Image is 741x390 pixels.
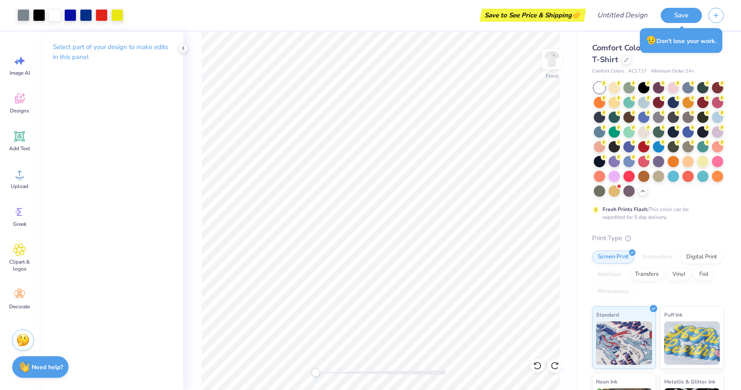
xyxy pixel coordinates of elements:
[9,303,30,310] span: Decorate
[629,268,664,281] div: Transfers
[572,10,581,20] span: 👉
[11,183,28,190] span: Upload
[592,43,721,65] span: Comfort Colors Adult Heavyweight T-Shirt
[603,205,709,221] div: This color can be expedited for 5 day delivery.
[32,363,63,371] strong: Need help?
[592,285,634,298] div: Rhinestones
[13,221,26,228] span: Greek
[53,42,169,62] p: Select part of your design to make edits in this panel
[9,145,30,152] span: Add Text
[664,377,715,386] span: Metallic & Glitter Ink
[590,7,654,24] input: Untitled Design
[629,68,647,75] span: # C1717
[664,321,720,365] img: Puff Ink
[681,251,723,264] div: Digital Print
[311,368,320,377] div: Accessibility label
[482,9,584,22] div: Save to See Price & Shipping
[667,268,691,281] div: Vinyl
[646,35,656,46] span: 😥
[637,251,678,264] div: Embroidery
[596,310,619,319] span: Standard
[596,321,652,365] img: Standard
[10,107,29,114] span: Designs
[603,206,649,213] strong: Fresh Prints Flash:
[640,28,722,53] div: Don’t lose your work.
[592,68,624,75] span: Comfort Colors
[546,72,558,80] div: Front
[592,251,634,264] div: Screen Print
[10,69,30,76] span: Image AI
[5,258,34,272] span: Clipart & logos
[592,268,627,281] div: Applique
[664,310,682,319] span: Puff Ink
[651,68,695,75] span: Minimum Order: 24 +
[543,50,560,68] img: Front
[592,233,724,243] div: Print Type
[596,377,617,386] span: Neon Ink
[694,268,714,281] div: Foil
[661,8,702,23] button: Save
